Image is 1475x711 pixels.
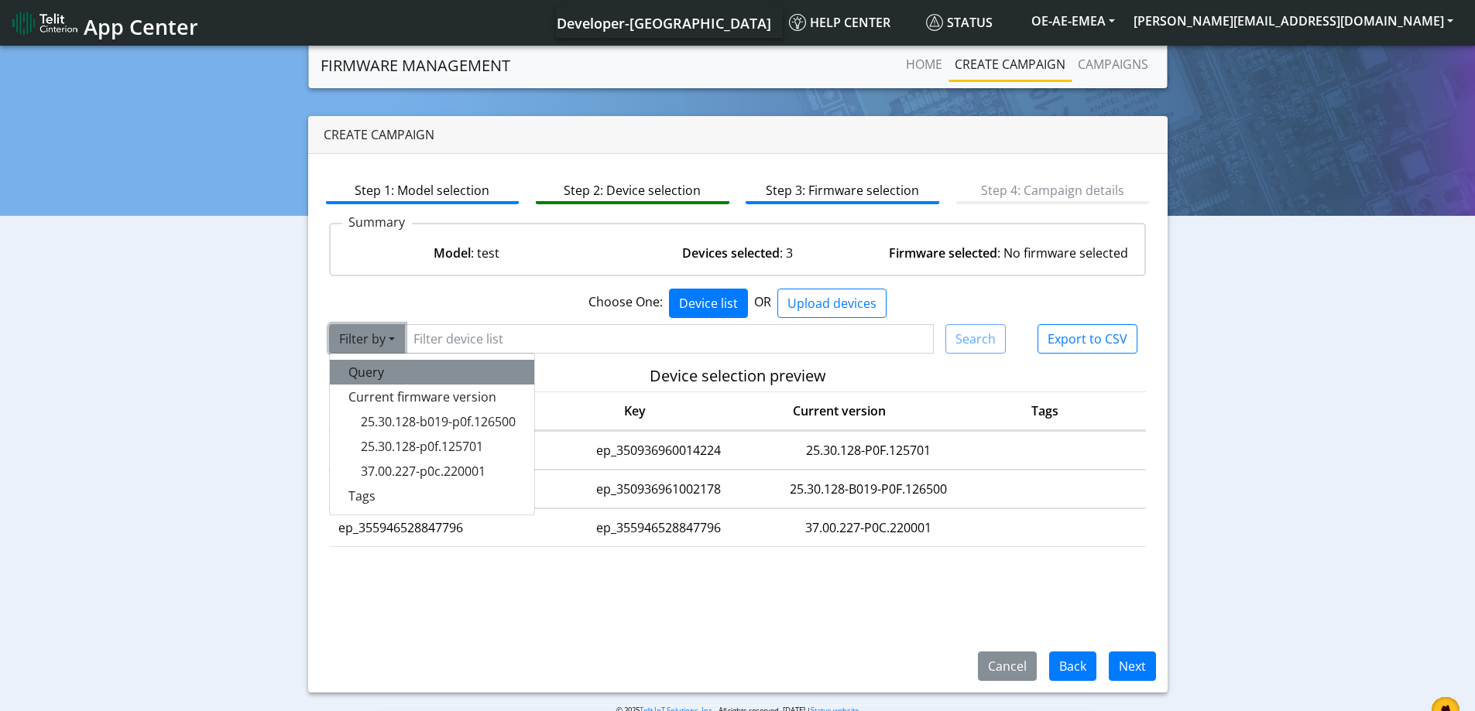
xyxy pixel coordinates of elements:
[769,509,969,547] td: 37.00.227-P0C.220001
[769,470,969,508] td: 25.30.128-B019-P0F.126500
[557,14,771,32] span: Developer-[GEOGRAPHIC_DATA]
[361,438,483,455] span: 25.30.128-p0f.125701
[329,509,549,547] td: ep_355946528847796
[329,324,405,354] button: Filter by
[342,213,412,231] p: Summary
[736,392,943,431] th: Current version
[602,244,873,262] div: : 3
[943,392,1146,431] th: Tags
[1109,651,1156,681] button: Next
[777,289,887,318] button: Upload devices
[746,175,939,204] a: Step 3: Firmware selection
[329,353,535,515] div: Filter by
[1022,7,1124,35] button: OE-AE-EMEA
[84,12,198,41] span: App Center
[978,651,1037,681] button: Cancel
[549,432,769,470] td: ep_350936960014224
[900,49,948,80] a: Home
[361,413,516,430] span: 25.30.128-b019-p0f.126500
[330,385,534,409] button: Current firmware version
[329,367,1147,385] h5: Device selection preview
[321,50,510,81] a: Firmware management
[682,244,780,261] strong: Devices selected
[556,7,770,38] a: Your current platform instance
[12,6,196,39] a: App Center
[1038,324,1137,354] button: Export to CSV
[434,244,471,261] strong: Model
[330,409,534,434] button: 25.30.128-b019-p0f.126500
[361,463,485,480] span: 37.00.227-p0c.220001
[754,293,771,310] span: OR
[669,289,748,318] button: Device list
[783,7,920,38] a: Help center
[920,7,1022,38] a: Status
[926,14,943,31] img: status.svg
[326,175,520,204] a: Step 1: Model selection
[926,14,993,31] span: Status
[1072,49,1154,80] a: Campaigns
[948,49,1072,80] a: Create campaign
[549,509,769,547] td: ep_355946528847796
[403,324,935,354] input: Filter device list
[588,293,663,310] span: Choose One:
[330,434,534,459] button: 25.30.128-p0f.125701
[873,244,1144,262] div: : No firmware selected
[789,14,806,31] img: knowledge.svg
[330,360,534,385] button: Query
[330,459,534,484] button: 37.00.227-p0c.220001
[1124,7,1463,35] button: [PERSON_NAME][EMAIL_ADDRESS][DOMAIN_NAME]
[1049,651,1096,681] button: Back
[12,11,77,36] img: logo-telit-cinterion-gw-new.png
[549,470,769,508] td: ep_350936961002178
[534,392,736,431] th: Key
[536,175,729,204] a: Step 2: Device selection
[769,432,969,470] td: 25.30.128-P0F.125701
[331,244,602,262] div: : test
[330,484,534,508] button: Tags
[789,14,890,31] span: Help center
[889,244,997,261] strong: Firmware selected
[308,116,1168,154] div: Create campaign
